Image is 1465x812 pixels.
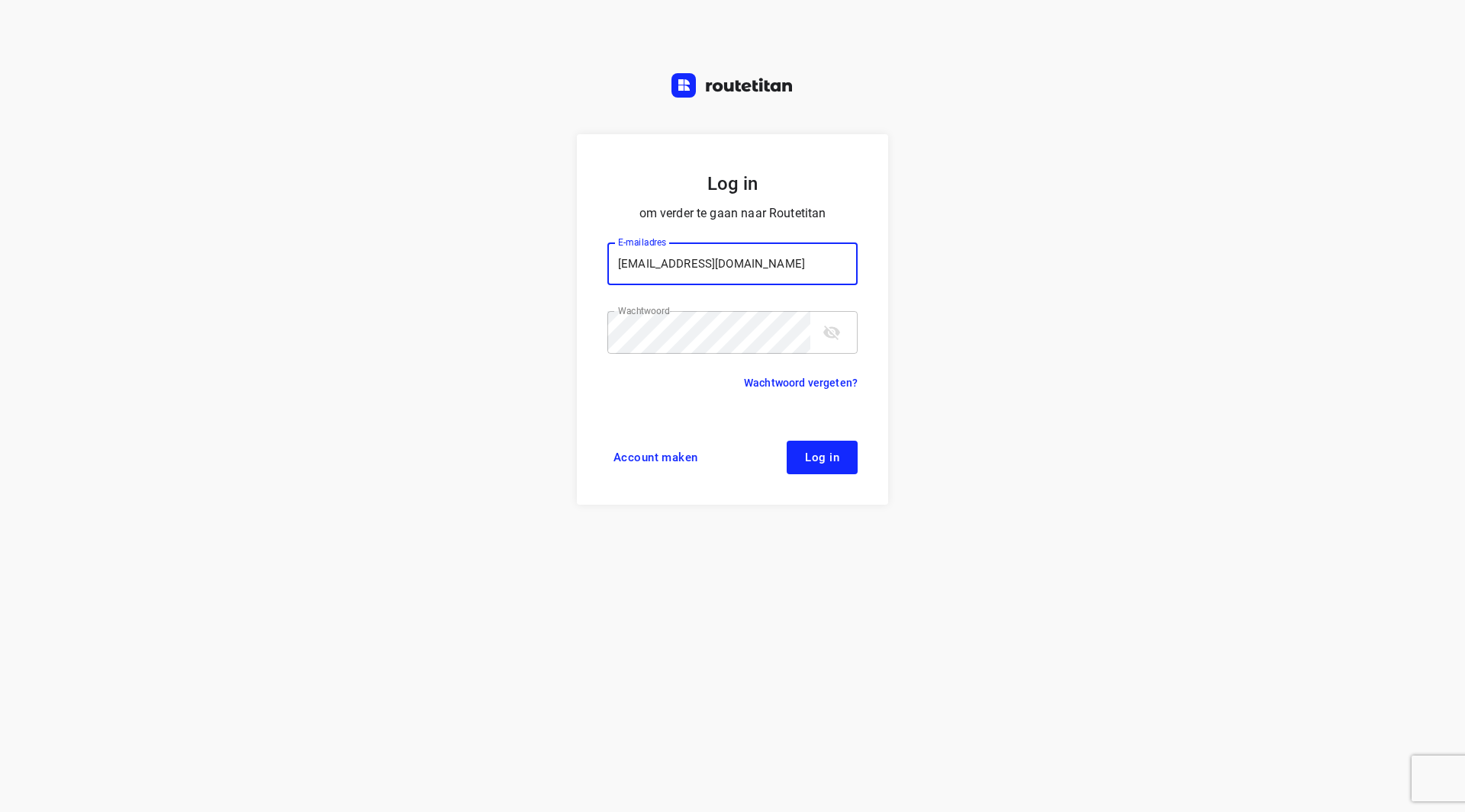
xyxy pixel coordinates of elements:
[613,451,698,464] span: Account maken
[671,73,794,101] a: Routetitan
[607,203,858,224] p: om verder te gaan naar Routetitan
[787,441,858,474] button: Log in
[816,317,847,348] button: toggle password visibility
[607,441,704,474] a: Account maken
[607,171,858,197] h5: Log in
[744,374,858,392] a: Wachtwoord vergeten?
[805,451,839,464] span: Log in
[671,73,794,98] img: Routetitan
